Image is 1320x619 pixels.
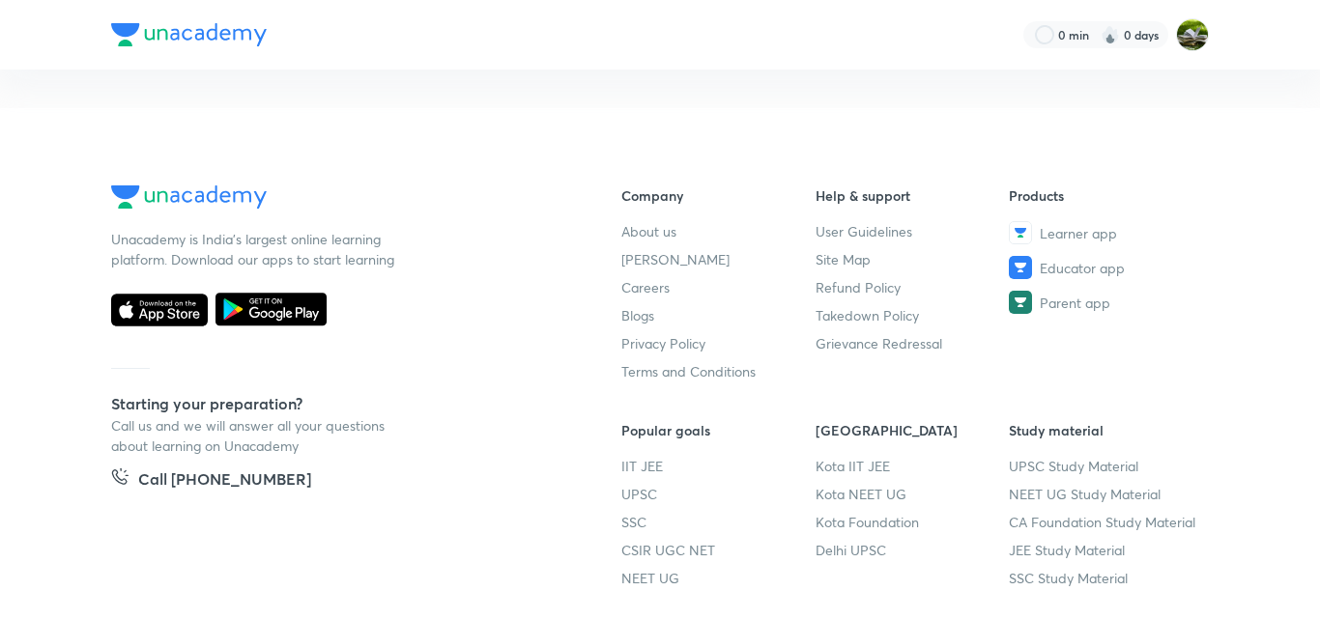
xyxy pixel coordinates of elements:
a: NEET UG Study Material [1009,484,1203,504]
a: Privacy Policy [621,333,816,353]
a: Terms and Conditions [621,361,816,381]
a: Takedown Policy [816,305,1010,325]
h5: Call [PHONE_NUMBER] [138,467,311,494]
img: Company Logo [111,23,267,46]
a: Kota IIT JEE [816,456,1010,476]
img: Parent app [1009,291,1032,314]
a: About us [621,221,816,241]
img: Educator app [1009,256,1032,279]
a: Kota NEET UG [816,484,1010,504]
a: User Guidelines [816,221,1010,241]
h6: Help & support [816,185,1010,206]
a: Site Map [816,249,1010,269]
h6: Popular goals [621,420,816,440]
a: SSC [621,512,816,532]
h6: Company [621,185,816,206]
img: Company Logo [111,185,267,209]
h6: [GEOGRAPHIC_DATA] [816,420,1010,440]
a: Educator app [1009,256,1203,279]
span: Parent app [1040,293,1110,313]
h6: Products [1009,185,1203,206]
span: Careers [621,277,670,297]
a: Kota Foundation [816,512,1010,532]
a: Refund Policy [816,277,1010,297]
a: SSC Study Material [1009,568,1203,588]
a: Company Logo [111,185,560,213]
img: streak [1101,25,1120,44]
a: Call [PHONE_NUMBER] [111,467,311,494]
a: UPSC [621,484,816,504]
a: IIT JEE [621,456,816,476]
a: NEET UG [621,568,816,588]
a: [PERSON_NAME] [621,249,816,269]
img: Learner app [1009,221,1032,244]
a: Blogs [621,305,816,325]
a: Parent app [1009,291,1203,314]
h5: Starting your preparation? [111,392,560,415]
a: CSIR UGC NET [621,540,816,560]
span: Educator app [1040,258,1125,278]
a: Delhi UPSC [816,540,1010,560]
a: CA Foundation Study Material [1009,512,1203,532]
a: Learner app [1009,221,1203,244]
img: Ratika SHIRSAT [1176,18,1209,51]
span: Learner app [1040,223,1117,243]
p: Call us and we will answer all your questions about learning on Unacademy [111,415,401,456]
a: Grievance Redressal [816,333,1010,353]
a: JEE Study Material [1009,540,1203,560]
a: Careers [621,277,816,297]
h6: Study material [1009,420,1203,440]
a: UPSC Study Material [1009,456,1203,476]
p: Unacademy is India’s largest online learning platform. Download our apps to start learning [111,229,401,269]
